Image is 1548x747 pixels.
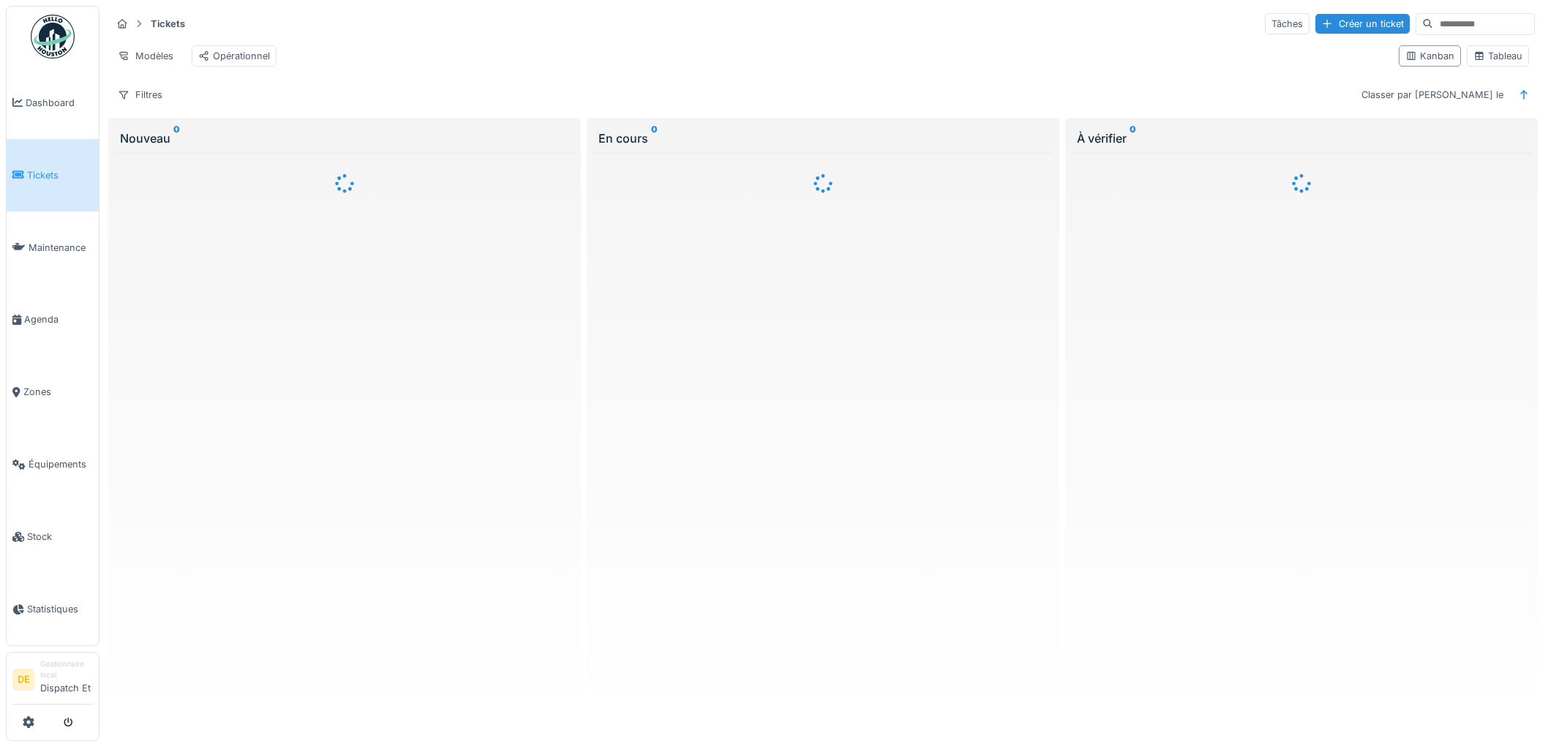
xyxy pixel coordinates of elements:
div: Tâches [1265,13,1310,34]
a: Stock [7,500,99,573]
a: DE Gestionnaire localDispatch Et [12,658,93,705]
div: Créer un ticket [1315,14,1410,34]
span: Équipements [29,457,93,471]
span: Tickets [27,168,93,182]
div: Classer par [PERSON_NAME] le [1355,84,1510,105]
strong: Tickets [145,17,191,31]
a: Dashboard [7,67,99,139]
div: Filtres [111,84,169,105]
span: Statistiques [27,602,93,616]
a: Zones [7,356,99,429]
a: Maintenance [7,211,99,284]
div: Nouveau [120,129,569,147]
sup: 0 [651,129,658,147]
li: DE [12,669,34,691]
div: Tableau [1473,49,1522,63]
span: Dashboard [26,96,93,110]
span: Maintenance [29,241,93,255]
a: Tickets [7,139,99,211]
div: En cours [598,129,1048,147]
span: Stock [27,530,93,544]
div: Modèles [111,45,180,67]
a: Agenda [7,284,99,356]
a: Statistiques [7,573,99,645]
sup: 0 [1130,129,1136,147]
div: Opérationnel [198,49,270,63]
div: Gestionnaire local [40,658,93,681]
a: Équipements [7,428,99,500]
span: Zones [23,385,93,399]
img: Badge_color-CXgf-gQk.svg [31,15,75,59]
div: Kanban [1405,49,1454,63]
div: À vérifier [1077,129,1526,147]
span: Agenda [24,312,93,326]
li: Dispatch Et [40,658,93,701]
sup: 0 [173,129,180,147]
